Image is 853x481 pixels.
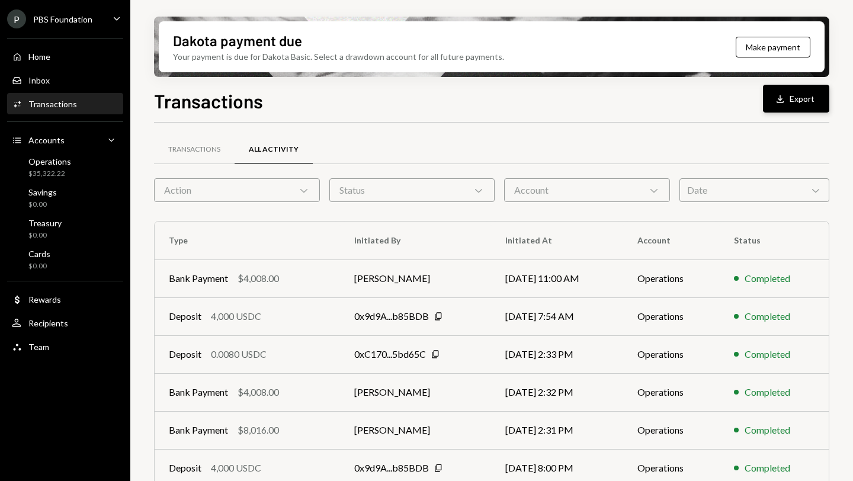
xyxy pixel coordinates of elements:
div: Team [28,342,49,352]
div: Rewards [28,294,61,304]
th: Account [623,222,719,259]
td: [DATE] 2:32 PM [491,373,623,411]
div: Inbox [28,75,50,85]
div: $4,008.00 [238,385,279,399]
div: $4,008.00 [238,271,279,286]
button: Make payment [736,37,810,57]
a: Home [7,46,123,67]
div: Treasury [28,218,62,228]
div: Completed [745,385,790,399]
td: [PERSON_NAME] [340,259,491,297]
div: Deposit [169,347,201,361]
div: Operations [28,156,71,166]
div: Transactions [168,145,220,155]
div: Transactions [28,99,77,109]
div: All Activity [249,145,299,155]
div: Savings [28,187,57,197]
div: Date [679,178,829,202]
div: 0.0080 USDC [211,347,267,361]
div: PBS Foundation [33,14,92,24]
td: [DATE] 11:00 AM [491,259,623,297]
div: Accounts [28,135,65,145]
td: [DATE] 2:33 PM [491,335,623,373]
div: Bank Payment [169,271,228,286]
a: Savings$0.00 [7,184,123,212]
div: Bank Payment [169,385,228,399]
a: Team [7,336,123,357]
a: Inbox [7,69,123,91]
div: 0xC170...5bd65C [354,347,426,361]
a: Accounts [7,129,123,150]
div: Recipients [28,318,68,328]
div: P [7,9,26,28]
div: 4,000 USDC [211,309,261,323]
div: $0.00 [28,200,57,210]
td: Operations [623,373,719,411]
div: Home [28,52,50,62]
div: Completed [745,271,790,286]
a: Cards$0.00 [7,245,123,274]
div: 0x9d9A...b85BDB [354,309,429,323]
div: $35,322.22 [28,169,71,179]
a: Transactions [7,93,123,114]
a: Treasury$0.00 [7,214,123,243]
a: All Activity [235,134,313,165]
th: Status [720,222,829,259]
a: Operations$35,322.22 [7,153,123,181]
th: Initiated By [340,222,491,259]
h1: Transactions [154,89,263,113]
button: Export [763,85,829,113]
div: Cards [28,249,50,259]
div: Action [154,178,320,202]
div: Deposit [169,461,201,475]
td: [PERSON_NAME] [340,373,491,411]
div: Completed [745,423,790,437]
td: Operations [623,259,719,297]
div: Bank Payment [169,423,228,437]
div: $0.00 [28,261,50,271]
td: [DATE] 7:54 AM [491,297,623,335]
div: 0x9d9A...b85BDB [354,461,429,475]
td: Operations [623,411,719,449]
td: Operations [623,297,719,335]
a: Rewards [7,288,123,310]
div: $0.00 [28,230,62,240]
div: Deposit [169,309,201,323]
th: Type [155,222,340,259]
div: Completed [745,347,790,361]
div: Completed [745,309,790,323]
a: Transactions [154,134,235,165]
a: Recipients [7,312,123,334]
div: Completed [745,461,790,475]
div: Your payment is due for Dakota Basic. Select a drawdown account for all future payments. [173,50,504,63]
th: Initiated At [491,222,623,259]
td: Operations [623,335,719,373]
div: Account [504,178,670,202]
div: Status [329,178,495,202]
div: Dakota payment due [173,31,302,50]
td: [PERSON_NAME] [340,411,491,449]
div: 4,000 USDC [211,461,261,475]
td: [DATE] 2:31 PM [491,411,623,449]
div: $8,016.00 [238,423,279,437]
